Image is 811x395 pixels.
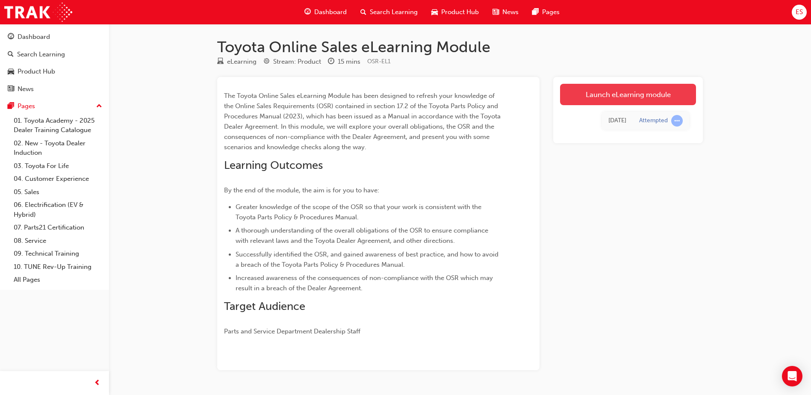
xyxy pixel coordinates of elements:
div: Pages [18,101,35,111]
a: guage-iconDashboard [298,3,354,21]
a: All Pages [10,273,106,286]
a: 05. Sales [10,186,106,199]
div: Product Hub [18,67,55,77]
a: 06. Electrification (EV & Hybrid) [10,198,106,221]
span: search-icon [360,7,366,18]
a: 10. TUNE Rev-Up Training [10,260,106,274]
a: 08. Service [10,234,106,248]
a: search-iconSearch Learning [354,3,425,21]
a: Search Learning [3,47,106,62]
div: Sat Aug 16 2025 18:04:25 GMT+0930 (Australian Central Standard Time) [608,116,626,126]
span: Parts and Service Department Dealership Staff [224,327,360,335]
span: guage-icon [304,7,311,18]
div: Stream: Product [273,57,321,67]
span: Successfully identified the OSR, and gained awareness of best practice, and how to avoid a breach... [236,251,500,268]
a: 01. Toyota Academy - 2025 Dealer Training Catalogue [10,114,106,137]
span: learningRecordVerb_ATTEMPT-icon [671,115,683,127]
span: search-icon [8,51,14,59]
a: 03. Toyota For Life [10,159,106,173]
div: Type [217,56,257,67]
img: Trak [4,3,72,22]
span: ES [796,7,803,17]
a: Product Hub [3,64,106,80]
a: news-iconNews [486,3,525,21]
span: prev-icon [94,378,100,389]
span: News [502,7,519,17]
span: Learning resource code [367,58,391,65]
span: By the end of the module, the aim is for you to have: [224,186,379,194]
span: pages-icon [8,103,14,110]
a: Dashboard [3,29,106,45]
a: car-iconProduct Hub [425,3,486,21]
a: News [3,81,106,97]
div: Open Intercom Messenger [782,366,802,386]
button: ES [792,5,807,20]
span: news-icon [8,85,14,93]
span: A thorough understanding of the overall obligations of the OSR to ensure compliance with relevant... [236,227,490,245]
span: Dashboard [314,7,347,17]
a: 07. Parts21 Certification [10,221,106,234]
div: Dashboard [18,32,50,42]
span: Target Audience [224,300,305,313]
div: Attempted [639,117,668,125]
span: Learning Outcomes [224,159,323,172]
div: Stream [263,56,321,67]
a: 09. Technical Training [10,247,106,260]
div: News [18,84,34,94]
a: pages-iconPages [525,3,566,21]
div: 15 mins [338,57,360,67]
span: Search Learning [370,7,418,17]
span: target-icon [263,58,270,66]
span: pages-icon [532,7,539,18]
a: 04. Customer Experience [10,172,106,186]
a: 02. New - Toyota Dealer Induction [10,137,106,159]
span: learningResourceType_ELEARNING-icon [217,58,224,66]
span: Greater knowledge of the scope of the OSR so that your work is consistent with the Toyota Parts P... [236,203,483,221]
h1: Toyota Online Sales eLearning Module [217,38,703,56]
span: news-icon [492,7,499,18]
span: up-icon [96,101,102,112]
button: DashboardSearch LearningProduct HubNews [3,27,106,98]
div: eLearning [227,57,257,67]
div: Duration [328,56,360,67]
span: Increased awareness of the consequences of non-compliance with the OSR which may result in a brea... [236,274,495,292]
button: Pages [3,98,106,114]
span: Product Hub [441,7,479,17]
span: car-icon [8,68,14,76]
span: The Toyota Online Sales eLearning Module has been designed to refresh your knowledge of the Onlin... [224,92,502,151]
span: clock-icon [328,58,334,66]
div: Search Learning [17,50,65,59]
span: car-icon [431,7,438,18]
span: Pages [542,7,560,17]
span: guage-icon [8,33,14,41]
a: Launch eLearning module [560,84,696,105]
